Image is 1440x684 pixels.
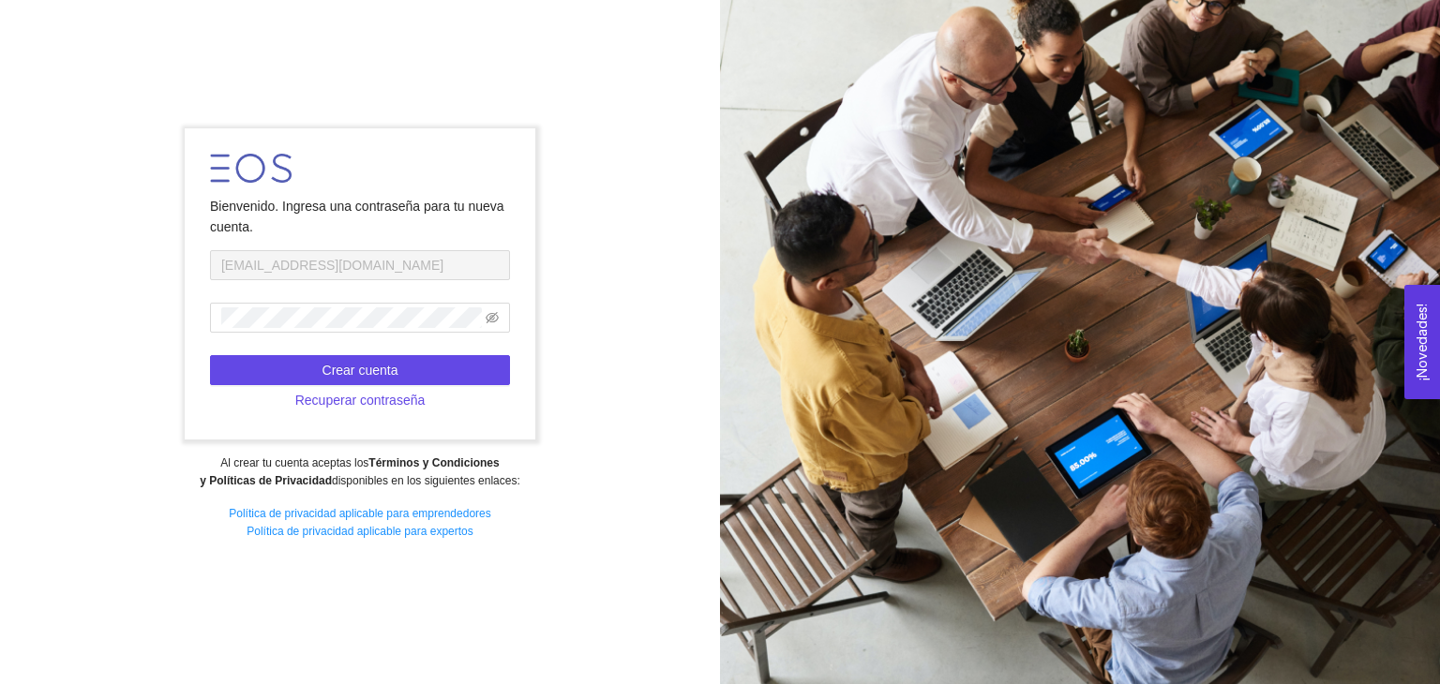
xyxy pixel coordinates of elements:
a: Recuperar contraseña [210,393,510,408]
strong: Términos y Condiciones y Políticas de Privacidad [200,456,499,487]
input: Correo electrónico [210,250,510,280]
span: Crear cuenta [322,360,398,380]
a: Política de privacidad aplicable para expertos [247,525,472,538]
a: Política de privacidad aplicable para emprendedores [229,507,491,520]
button: Open Feedback Widget [1404,285,1440,399]
span: Recuperar contraseña [295,390,426,410]
button: Crear cuenta [210,355,510,385]
button: Recuperar contraseña [210,385,510,415]
div: Al crear tu cuenta aceptas los disponibles en los siguientes enlaces: [12,454,707,490]
span: eye-invisible [486,311,499,324]
img: LOGO [210,154,292,183]
div: Bienvenido. Ingresa una contraseña para tu nueva cuenta. [210,196,510,237]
